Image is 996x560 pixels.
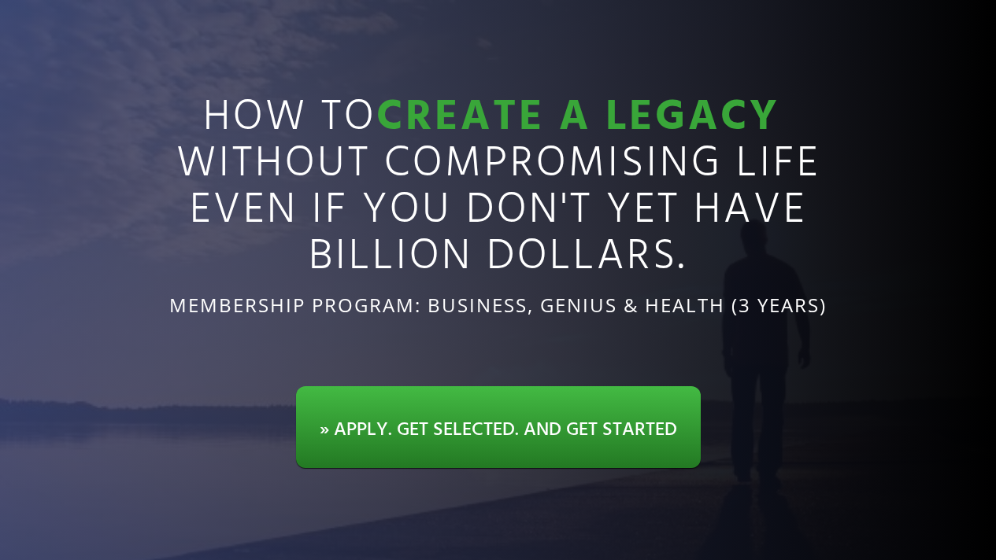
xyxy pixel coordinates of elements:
[320,415,677,445] span: » APPLY. GET SELECTED. AND GET STARTED
[296,386,701,468] a: » APPLY. GET SELECTED. AND GET STARTED
[169,292,827,318] span: Membership Program: Business, Genius & Health (3 Years)
[176,131,820,291] span: Without compromising Life Even If You don't YET have Billion Dollars.
[203,84,376,152] span: How to
[376,84,780,152] strong: Create a Legacy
